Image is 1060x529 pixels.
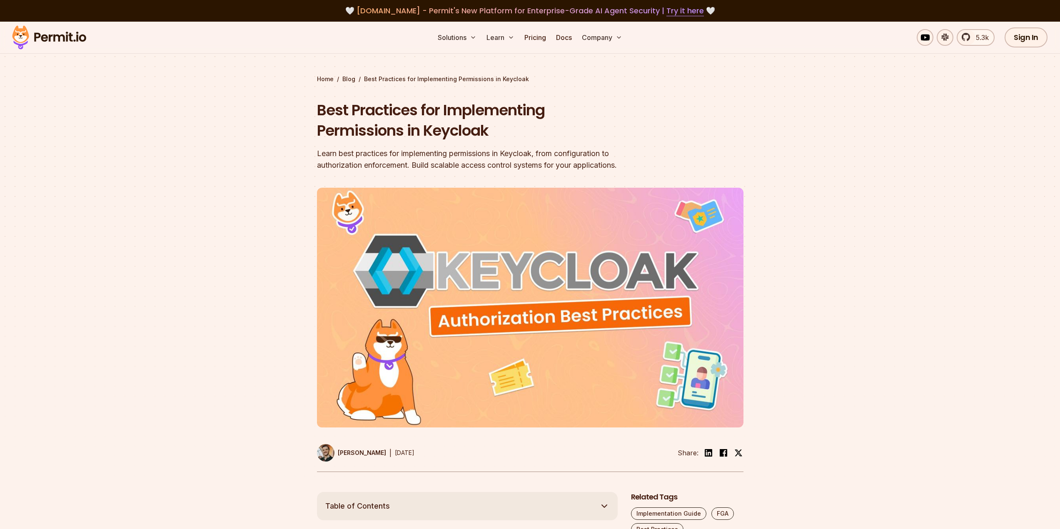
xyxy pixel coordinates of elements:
button: Learn [483,29,518,46]
a: Pricing [521,29,549,46]
div: 🤍 🤍 [20,5,1040,17]
button: Table of Contents [317,492,618,520]
button: Company [579,29,626,46]
a: Home [317,75,334,83]
a: Blog [342,75,355,83]
h1: Best Practices for Implementing Permissions in Keycloak [317,100,637,141]
span: [DOMAIN_NAME] - Permit's New Platform for Enterprise-Grade AI Agent Security | [357,5,704,16]
h2: Related Tags [631,492,743,502]
img: Daniel Bass [317,444,334,462]
a: Implementation Guide [631,507,706,520]
a: FGA [711,507,734,520]
img: twitter [734,449,743,457]
span: 5.3k [971,32,989,42]
li: Share: [678,448,698,458]
a: Try it here [666,5,704,16]
button: Solutions [434,29,480,46]
img: linkedin [703,448,713,458]
p: [PERSON_NAME] [338,449,386,457]
a: Docs [553,29,575,46]
div: / / [317,75,743,83]
img: facebook [718,448,728,458]
a: [PERSON_NAME] [317,444,386,462]
img: Permit logo [8,23,90,52]
span: Table of Contents [325,500,390,512]
time: [DATE] [395,449,414,456]
a: Sign In [1005,27,1048,47]
div: | [389,448,392,458]
img: Best Practices for Implementing Permissions in Keycloak [317,188,743,427]
a: 5.3k [957,29,995,46]
div: Learn best practices for implementing permissions in Keycloak, from configuration to authorizatio... [317,148,637,171]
